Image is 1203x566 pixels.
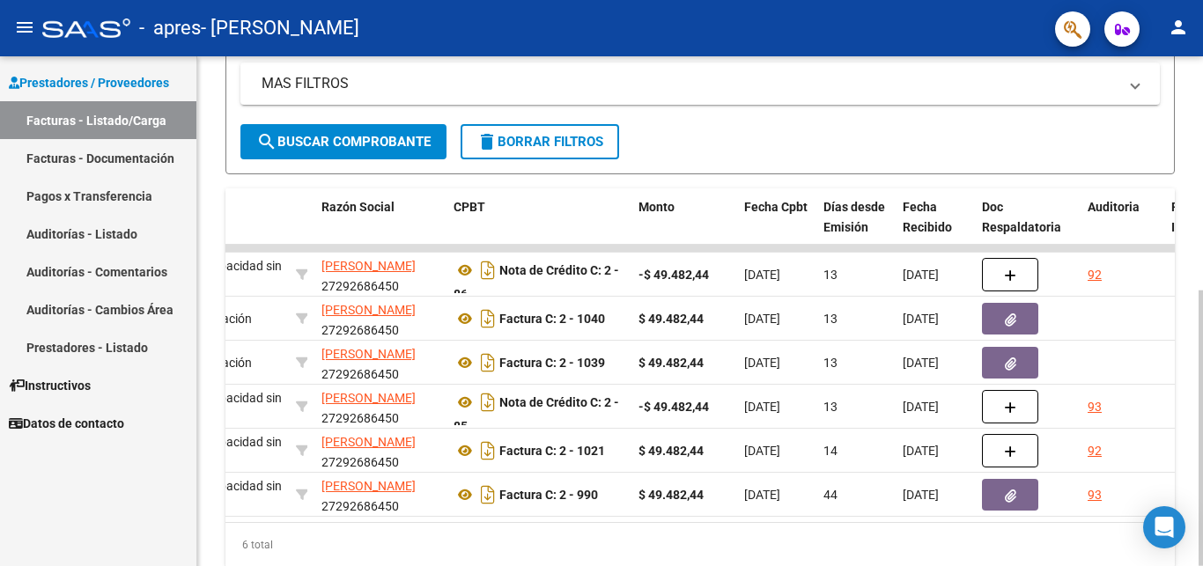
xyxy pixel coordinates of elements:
[823,356,838,370] span: 13
[240,62,1160,105] mat-expansion-panel-header: MAS FILTROS
[744,400,780,414] span: [DATE]
[823,200,885,234] span: Días desde Emisión
[476,481,499,509] i: Descargar documento
[499,356,605,370] strong: Factura C: 2 - 1039
[823,400,838,414] span: 13
[9,376,91,395] span: Instructivos
[903,268,939,282] span: [DATE]
[321,391,416,405] span: [PERSON_NAME]
[476,305,499,333] i: Descargar documento
[638,400,709,414] strong: -$ 49.482,44
[823,268,838,282] span: 13
[447,188,631,266] datatable-header-cell: CPBT
[638,488,704,502] strong: $ 49.482,44
[982,200,1061,234] span: Doc Respaldatoria
[903,400,939,414] span: [DATE]
[1088,265,1102,285] div: 92
[975,188,1081,266] datatable-header-cell: Doc Respaldatoria
[903,312,939,326] span: [DATE]
[744,488,780,502] span: [DATE]
[638,444,704,458] strong: $ 49.482,44
[476,256,499,284] i: Descargar documento
[1088,397,1102,417] div: 93
[499,488,598,502] strong: Factura C: 2 - 990
[321,303,416,317] span: [PERSON_NAME]
[499,312,605,326] strong: Factura C: 2 - 1040
[903,356,939,370] span: [DATE]
[454,395,619,433] strong: Nota de Crédito C: 2 - 85
[476,437,499,465] i: Descargar documento
[321,344,439,381] div: 27292686450
[744,356,780,370] span: [DATE]
[321,388,439,425] div: 27292686450
[816,188,896,266] datatable-header-cell: Días desde Emisión
[177,391,282,425] span: Discapacidad sin recupero
[139,9,201,48] span: - apres
[9,73,169,92] span: Prestadores / Proveedores
[177,435,282,469] span: Discapacidad sin recupero
[823,488,838,502] span: 44
[321,476,439,513] div: 27292686450
[476,134,603,150] span: Borrar Filtros
[321,479,416,493] span: [PERSON_NAME]
[201,9,359,48] span: - [PERSON_NAME]
[321,259,416,273] span: [PERSON_NAME]
[638,356,704,370] strong: $ 49.482,44
[256,134,431,150] span: Buscar Comprobante
[737,188,816,266] datatable-header-cell: Fecha Cpbt
[9,414,124,433] span: Datos de contacto
[903,200,952,234] span: Fecha Recibido
[454,263,619,301] strong: Nota de Crédito C: 2 - 86
[744,200,808,214] span: Fecha Cpbt
[1143,506,1185,548] div: Open Intercom Messenger
[321,256,439,293] div: 27292686450
[1081,188,1164,266] datatable-header-cell: Auditoria
[170,188,289,266] datatable-header-cell: Area
[476,131,498,152] mat-icon: delete
[177,259,282,293] span: Discapacidad sin recupero
[262,74,1118,93] mat-panel-title: MAS FILTROS
[638,200,675,214] span: Monto
[638,312,704,326] strong: $ 49.482,44
[499,444,605,458] strong: Factura C: 2 - 1021
[903,488,939,502] span: [DATE]
[461,124,619,159] button: Borrar Filtros
[744,268,780,282] span: [DATE]
[177,479,282,513] span: Discapacidad sin recupero
[744,312,780,326] span: [DATE]
[1168,17,1189,38] mat-icon: person
[1088,200,1140,214] span: Auditoria
[314,188,447,266] datatable-header-cell: Razón Social
[240,124,447,159] button: Buscar Comprobante
[476,349,499,377] i: Descargar documento
[321,432,439,469] div: 27292686450
[638,268,709,282] strong: -$ 49.482,44
[823,312,838,326] span: 13
[321,300,439,337] div: 27292686450
[256,131,277,152] mat-icon: search
[321,435,416,449] span: [PERSON_NAME]
[14,17,35,38] mat-icon: menu
[744,444,780,458] span: [DATE]
[454,200,485,214] span: CPBT
[321,347,416,361] span: [PERSON_NAME]
[1088,441,1102,461] div: 92
[321,200,395,214] span: Razón Social
[631,188,737,266] datatable-header-cell: Monto
[896,188,975,266] datatable-header-cell: Fecha Recibido
[1088,485,1102,505] div: 93
[476,388,499,416] i: Descargar documento
[903,444,939,458] span: [DATE]
[823,444,838,458] span: 14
